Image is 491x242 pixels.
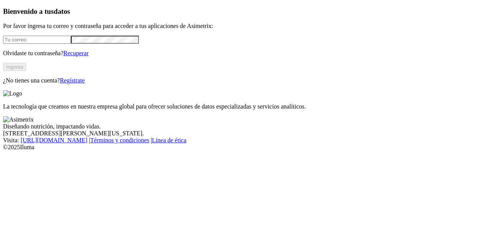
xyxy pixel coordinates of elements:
a: Recuperar [63,50,89,56]
span: datos [54,7,70,15]
img: Logo [3,90,22,97]
div: [STREET_ADDRESS][PERSON_NAME][US_STATE]. [3,130,488,137]
a: [URL][DOMAIN_NAME] [21,137,87,143]
h3: Bienvenido a tus [3,7,488,16]
a: Regístrate [60,77,85,84]
p: La tecnología que creamos en nuestra empresa global para ofrecer soluciones de datos especializad... [3,103,488,110]
button: Ingresa [3,63,26,71]
p: Por favor ingresa tu correo y contraseña para acceder a tus aplicaciones de Asimetrix: [3,23,488,30]
p: ¿No tienes una cuenta? [3,77,488,84]
p: Olvidaste tu contraseña? [3,50,488,57]
div: Visita : | | [3,137,488,144]
input: Tu correo [3,36,71,44]
div: Diseñando nutrición, impactando vidas. [3,123,488,130]
a: Términos y condiciones [90,137,149,143]
a: Línea de ética [152,137,186,143]
div: © 2025 Iluma [3,144,488,151]
img: Asimetrix [3,116,34,123]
